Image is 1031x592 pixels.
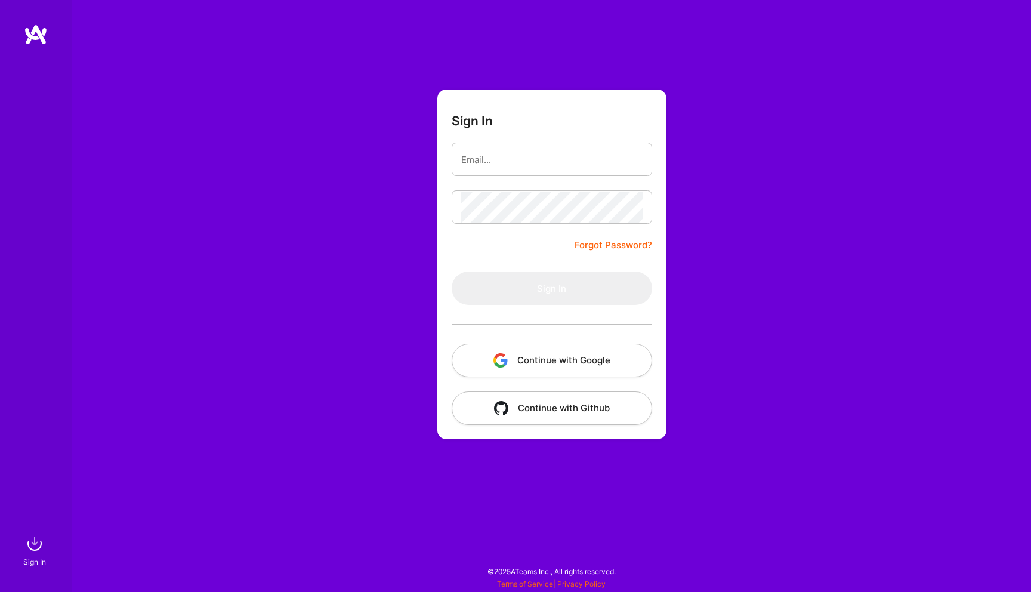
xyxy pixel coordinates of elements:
[497,579,606,588] span: |
[452,391,652,425] button: Continue with Github
[25,532,47,568] a: sign inSign In
[575,238,652,252] a: Forgot Password?
[494,401,508,415] img: icon
[23,532,47,556] img: sign in
[493,353,508,368] img: icon
[452,344,652,377] button: Continue with Google
[23,556,46,568] div: Sign In
[452,272,652,305] button: Sign In
[452,113,493,128] h3: Sign In
[24,24,48,45] img: logo
[461,144,643,175] input: Email...
[72,556,1031,586] div: © 2025 ATeams Inc., All rights reserved.
[497,579,553,588] a: Terms of Service
[557,579,606,588] a: Privacy Policy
